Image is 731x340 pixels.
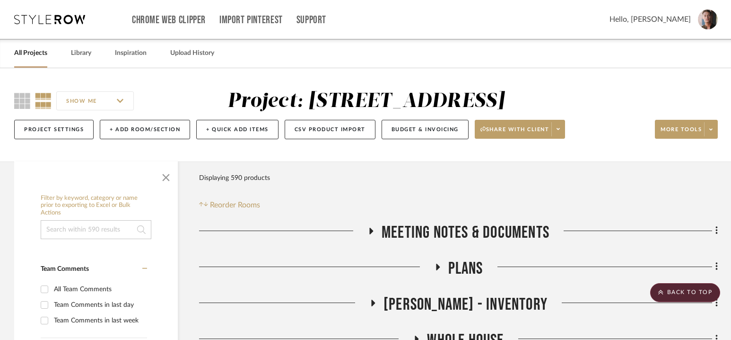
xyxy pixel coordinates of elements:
span: Meeting notes & Documents [382,223,549,243]
h6: Filter by keyword, category or name prior to exporting to Excel or Bulk Actions [41,195,151,217]
div: Team Comments in last day [54,297,145,313]
span: [PERSON_NAME] - Inventory [383,295,548,315]
div: Team Comments in last week [54,313,145,328]
a: Inspiration [115,47,147,60]
div: All Team Comments [54,282,145,297]
button: Reorder Rooms [199,199,260,211]
button: Share with client [475,120,566,139]
input: Search within 590 results [41,220,151,239]
div: Displaying 590 products [199,169,270,188]
span: Plans [448,259,483,279]
span: Share with client [480,126,549,140]
a: Import Pinterest [219,16,283,24]
a: All Projects [14,47,47,60]
div: Project: [STREET_ADDRESS] [227,91,505,111]
a: Upload History [170,47,214,60]
span: More tools [661,126,702,140]
button: + Add Room/Section [100,120,190,139]
span: Reorder Rooms [210,199,260,211]
button: More tools [655,120,718,139]
span: Hello, [PERSON_NAME] [609,14,691,25]
button: CSV Product Import [285,120,375,139]
scroll-to-top-button: BACK TO TOP [650,283,720,302]
button: + Quick Add Items [196,120,278,139]
img: avatar [698,9,718,29]
a: Support [296,16,326,24]
a: Library [71,47,91,60]
span: Team Comments [41,266,89,272]
button: Close [157,166,175,185]
button: Budget & Invoicing [382,120,469,139]
button: Project Settings [14,120,94,139]
a: Chrome Web Clipper [132,16,206,24]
